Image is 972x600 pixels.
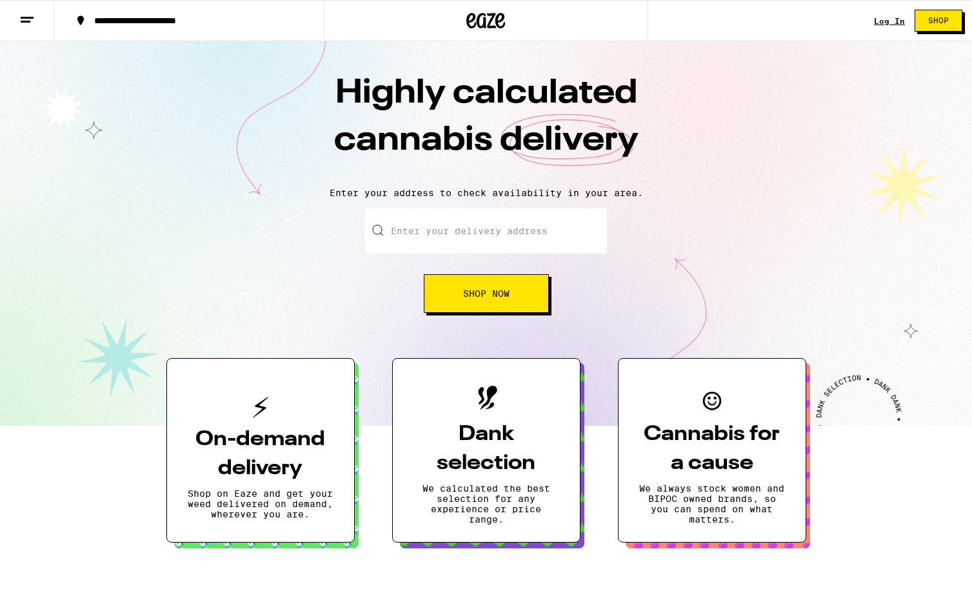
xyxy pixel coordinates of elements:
[392,358,580,543] button: Dank selectionWe calculated the best selection for any experience or price range.
[13,188,959,198] p: Enter your address to check availability in your area.
[261,70,712,177] h1: Highly calculated cannabis delivery
[424,274,549,313] button: Shop Now
[166,358,355,543] button: On-demand deliveryShop on Eaze and get your weed delivered on demand, wherever you are.
[413,420,559,478] h3: Dank selection
[618,358,806,543] button: Cannabis for a causeWe always stock women and BIPOC owned brands, so you can spend on what matters.
[639,483,785,525] p: We always stock women and BIPOC owned brands, so you can spend on what matters.
[915,10,962,32] button: Shop
[413,483,559,525] p: We calculated the best selection for any experience or price range.
[188,488,333,519] p: Shop on Eaze and get your weed delivered on demand, wherever you are.
[639,420,785,478] h3: Cannabis for a cause
[905,10,972,32] a: Shop
[188,425,333,483] h3: On-demand delivery
[365,208,607,254] input: Enter your delivery address
[463,289,510,298] span: Shop Now
[928,17,949,25] span: Shop
[874,17,905,25] a: Log In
